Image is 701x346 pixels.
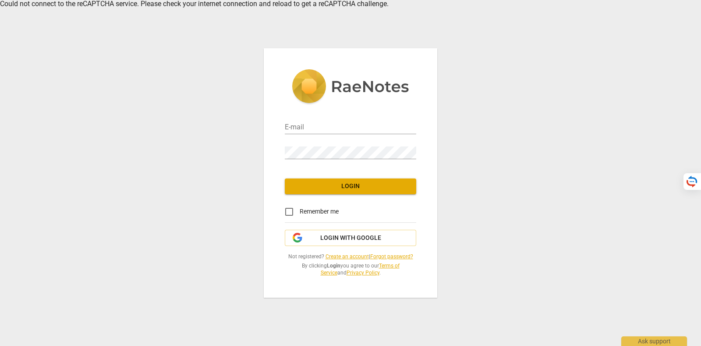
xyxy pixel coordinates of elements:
a: Create an account [326,253,369,260]
div: Ask support [621,336,687,346]
a: Privacy Policy [347,270,379,276]
button: Login [285,178,416,194]
span: Login with Google [320,234,381,243]
span: Remember me [300,207,339,216]
span: Not registered? | [285,253,416,260]
img: 5ac2273c67554f335776073100b6d88f.svg [292,69,409,105]
span: By clicking you agree to our and . [285,262,416,277]
button: Login with Google [285,230,416,246]
a: Forgot password? [370,253,413,260]
b: Login [327,263,340,269]
a: Terms of Service [321,263,400,276]
span: Login [292,182,409,191]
